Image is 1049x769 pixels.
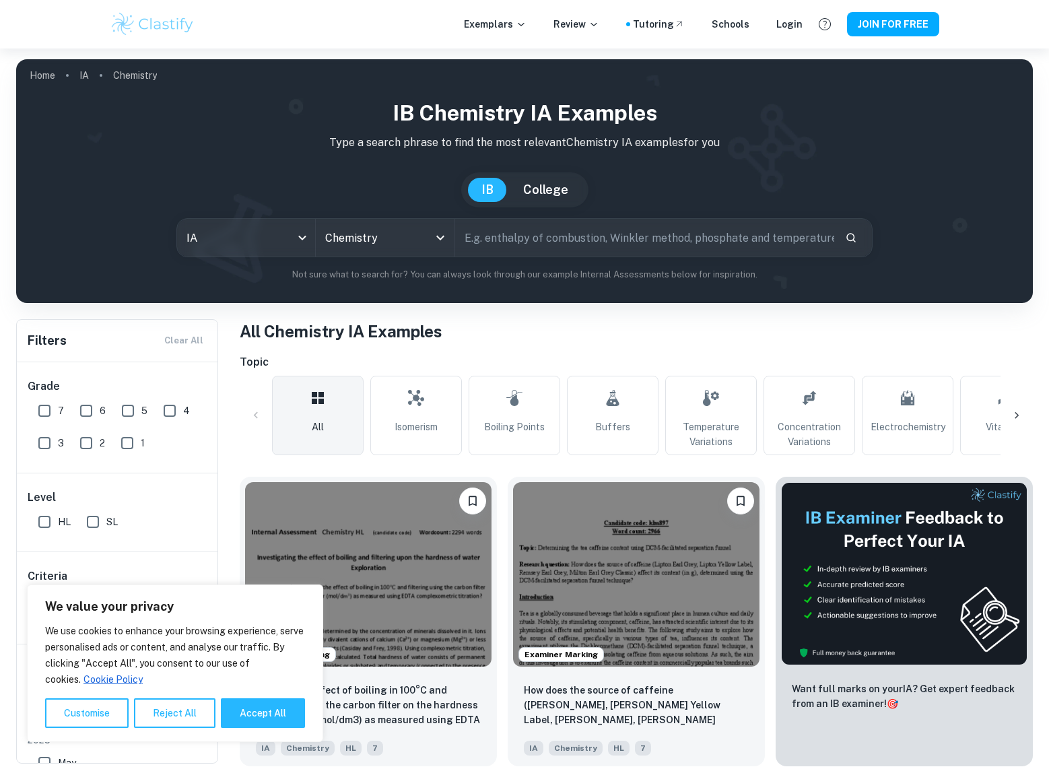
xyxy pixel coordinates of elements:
[256,741,275,756] span: IA
[141,403,147,418] span: 5
[455,219,835,257] input: E.g. enthalpy of combustion, Winkler method, phosphate and temperature...
[519,648,603,661] span: Examiner Marking
[27,135,1022,151] p: Type a search phrase to find the most relevant Chemistry IA examples for you
[727,488,754,514] button: Please log in to bookmark exemplars
[431,228,450,247] button: Open
[79,66,89,85] a: IA
[459,488,486,514] button: Please log in to bookmark exemplars
[177,219,316,257] div: IA
[635,741,651,756] span: 7
[183,403,190,418] span: 4
[28,378,208,395] h6: Grade
[28,490,208,506] h6: Level
[395,420,438,434] span: Isomerism
[27,584,323,742] div: We value your privacy
[595,420,630,434] span: Buffers
[45,698,129,728] button: Customise
[240,354,1033,370] h6: Topic
[524,741,543,756] span: IA
[110,11,195,38] img: Clastify logo
[776,17,803,32] a: Login
[887,698,898,709] span: 🎯
[781,482,1027,665] img: Thumbnail
[712,17,749,32] a: Schools
[16,59,1033,303] img: profile cover
[792,681,1017,711] p: Want full marks on your IA ? Get expert feedback from an IB examiner!
[113,68,157,83] p: Chemistry
[141,436,145,450] span: 1
[553,17,599,32] p: Review
[58,436,64,450] span: 3
[468,178,507,202] button: IB
[134,698,215,728] button: Reject All
[58,514,71,529] span: HL
[45,599,305,615] p: We value your privacy
[340,741,362,756] span: HL
[464,17,527,32] p: Exemplars
[484,420,545,434] span: Boiling Points
[100,436,105,450] span: 2
[770,420,849,449] span: Concentration Variations
[871,420,945,434] span: Electrochemistry
[30,66,55,85] a: Home
[608,741,630,756] span: HL
[106,514,118,529] span: SL
[100,403,106,418] span: 6
[28,331,67,350] h6: Filters
[524,683,749,729] p: How does the source of caffeine (Lipton Earl Grey, Lipton Yellow Label, Remsey Earl Grey, Milton ...
[510,178,582,202] button: College
[840,226,862,249] button: Search
[28,568,67,584] h6: Criteria
[508,477,765,766] a: Examiner MarkingPlease log in to bookmark exemplarsHow does the source of caffeine (Lipton Earl G...
[240,319,1033,343] h1: All Chemistry IA Examples
[813,13,836,36] button: Help and Feedback
[240,477,497,766] a: Examiner MarkingPlease log in to bookmark exemplarsWhat is the effect of boiling in 100°C and fil...
[513,482,759,667] img: Chemistry IA example thumbnail: How does the source of caffeine (Lipton
[986,420,1027,434] span: Vitamin C
[847,12,939,36] button: JOIN FOR FREE
[221,698,305,728] button: Accept All
[776,477,1033,766] a: ThumbnailWant full marks on yourIA? Get expert feedback from an IB examiner!
[58,403,64,418] span: 7
[83,673,143,686] a: Cookie Policy
[27,268,1022,281] p: Not sure what to search for? You can always look through our example Internal Assessments below f...
[549,741,603,756] span: Chemistry
[256,683,481,729] p: What is the effect of boiling in 100°C and filtering using the carbon filter on the hardness of t...
[27,97,1022,129] h1: IB Chemistry IA examples
[281,741,335,756] span: Chemistry
[245,482,492,667] img: Chemistry IA example thumbnail: What is the effect of boiling in 100°C a
[671,420,751,449] span: Temperature Variations
[45,623,305,688] p: We use cookies to enhance your browsing experience, serve personalised ads or content, and analys...
[367,741,383,756] span: 7
[633,17,685,32] a: Tutoring
[312,420,324,434] span: All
